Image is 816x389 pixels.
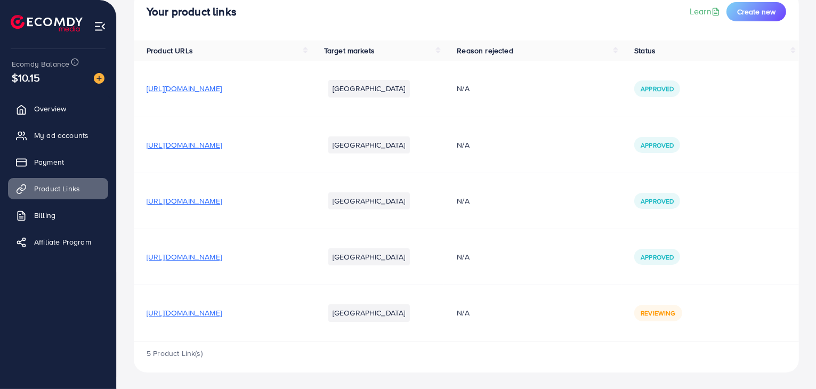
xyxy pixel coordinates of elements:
a: Affiliate Program [8,231,108,253]
span: Reason rejected [457,45,513,56]
li: [GEOGRAPHIC_DATA] [328,248,410,265]
a: Overview [8,98,108,119]
span: $10.15 [12,70,40,85]
span: Affiliate Program [34,237,91,247]
iframe: Chat [771,341,808,381]
span: Ecomdy Balance [12,59,69,69]
img: logo [11,15,83,31]
span: Payment [34,157,64,167]
span: Billing [34,210,55,221]
button: Create new [726,2,786,21]
img: menu [94,20,106,33]
a: Learn [690,5,722,18]
span: Status [634,45,656,56]
span: [URL][DOMAIN_NAME] [147,307,222,318]
span: Approved [641,197,674,206]
span: N/A [457,252,469,262]
span: 5 Product Link(s) [147,348,203,359]
li: [GEOGRAPHIC_DATA] [328,192,410,209]
span: Overview [34,103,66,114]
span: [URL][DOMAIN_NAME] [147,252,222,262]
span: Product Links [34,183,80,194]
span: N/A [457,83,469,94]
span: N/A [457,140,469,150]
li: [GEOGRAPHIC_DATA] [328,80,410,97]
a: Payment [8,151,108,173]
span: N/A [457,307,469,318]
span: N/A [457,196,469,206]
a: My ad accounts [8,125,108,146]
span: Approved [641,141,674,150]
span: [URL][DOMAIN_NAME] [147,196,222,206]
span: Reviewing [641,309,675,318]
span: My ad accounts [34,130,88,141]
a: Product Links [8,178,108,199]
span: Create new [737,6,775,17]
span: [URL][DOMAIN_NAME] [147,140,222,150]
span: Approved [641,84,674,93]
span: Product URLs [147,45,193,56]
li: [GEOGRAPHIC_DATA] [328,304,410,321]
span: Target markets [324,45,375,56]
li: [GEOGRAPHIC_DATA] [328,136,410,153]
img: image [94,73,104,84]
span: Approved [641,253,674,262]
a: Billing [8,205,108,226]
h4: Your product links [147,5,237,19]
span: [URL][DOMAIN_NAME] [147,83,222,94]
